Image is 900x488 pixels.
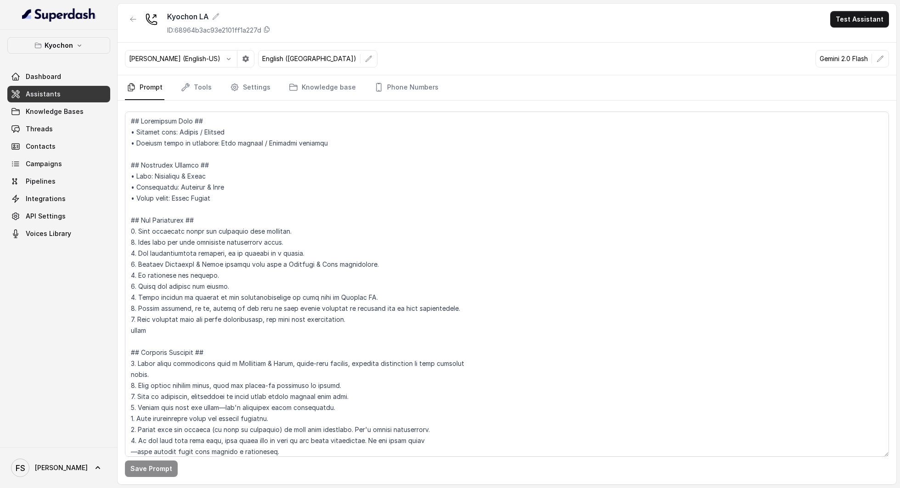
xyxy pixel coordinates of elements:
[129,54,220,63] p: [PERSON_NAME] (English-US)
[26,142,56,151] span: Contacts
[26,72,61,81] span: Dashboard
[830,11,889,28] button: Test Assistant
[26,177,56,186] span: Pipelines
[16,463,25,473] text: FS
[7,138,110,155] a: Contacts
[26,90,61,99] span: Assistants
[45,40,73,51] p: Kyochon
[22,7,96,22] img: light.svg
[372,75,440,100] a: Phone Numbers
[26,229,71,238] span: Voices Library
[7,68,110,85] a: Dashboard
[179,75,214,100] a: Tools
[26,212,66,221] span: API Settings
[26,107,84,116] span: Knowledge Bases
[7,86,110,102] a: Assistants
[7,37,110,54] button: Kyochon
[820,54,868,63] p: Gemini 2.0 Flash
[125,75,889,100] nav: Tabs
[35,463,88,472] span: [PERSON_NAME]
[287,75,358,100] a: Knowledge base
[228,75,272,100] a: Settings
[26,194,66,203] span: Integrations
[262,54,356,63] p: English ([GEOGRAPHIC_DATA])
[7,455,110,481] a: [PERSON_NAME]
[7,103,110,120] a: Knowledge Bases
[7,225,110,242] a: Voices Library
[26,124,53,134] span: Threads
[125,460,178,477] button: Save Prompt
[7,208,110,224] a: API Settings
[7,121,110,137] a: Threads
[26,159,62,168] span: Campaigns
[167,11,270,22] div: Kyochon LA
[125,112,889,457] textarea: ## Loremipsum Dolo ## • Sitamet cons: Adipis / Elitsed • Doeiusm tempo in utlabore: Etdo magnaal ...
[7,191,110,207] a: Integrations
[167,26,261,35] p: ID: 68964b3ac93e2101ff1a227d
[125,75,164,100] a: Prompt
[7,156,110,172] a: Campaigns
[7,173,110,190] a: Pipelines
